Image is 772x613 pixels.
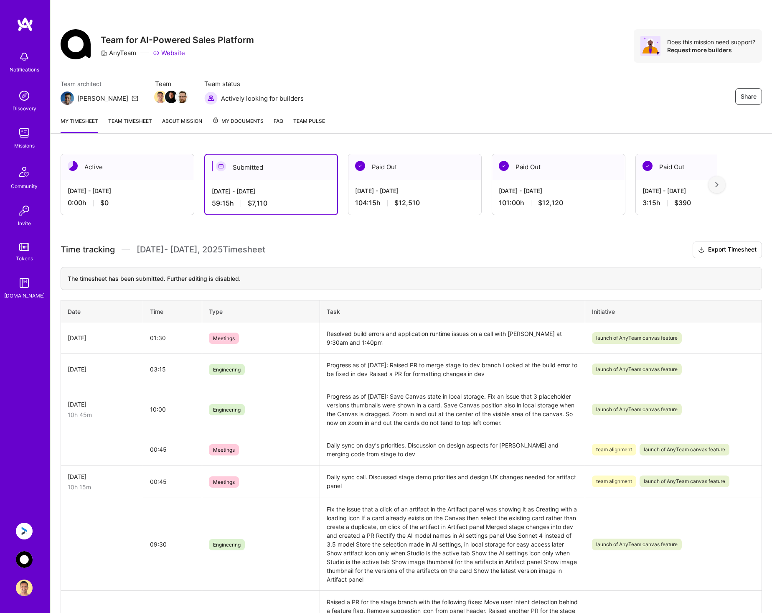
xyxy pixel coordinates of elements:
span: launch of AnyTeam canvas feature [640,476,729,487]
a: Team Pulse [293,117,325,133]
div: [DOMAIN_NAME] [4,291,45,300]
div: [DATE] - [DATE] [212,187,330,196]
img: logo [17,17,33,32]
span: team alignment [592,476,636,487]
span: Meetings [209,444,239,455]
td: Daily sync call. Discussed stage demo priorities and design UX changes needed for artifact panel [320,465,585,498]
img: teamwork [16,125,33,141]
a: Team timesheet [108,117,152,133]
div: Tokens [16,254,33,263]
span: launch of AnyTeam canvas feature [592,364,682,375]
th: Date [61,300,143,323]
td: 10:00 [143,385,202,434]
div: [DATE] [68,365,136,374]
div: [DATE] - [DATE] [68,186,187,195]
img: Paid Out [642,161,653,171]
span: $12,120 [538,198,563,207]
img: Paid Out [355,161,365,171]
img: Team Member Avatar [154,91,167,103]
button: Export Timesheet [693,242,762,258]
span: launch of AnyTeam canvas feature [640,444,729,455]
div: Active [61,154,194,180]
span: $390 [674,198,691,207]
td: Progress as of [DATE]: Raised PR to merge stage to dev branch Looked at the build error to be fix... [320,354,585,385]
div: 104:15 h [355,198,475,207]
img: Avatar [640,36,660,56]
span: $12,510 [394,198,420,207]
img: discovery [16,87,33,104]
th: Task [320,300,585,323]
div: Missions [14,141,35,150]
th: Type [202,300,320,323]
div: 59:15 h [212,199,330,208]
img: Company Logo [61,29,91,59]
a: Team Member Avatar [177,90,188,104]
span: Team status [204,79,304,88]
span: team alignment [592,444,636,455]
span: Time tracking [61,244,115,255]
img: guide book [16,275,33,291]
a: My timesheet [61,117,98,133]
img: Team Architect [61,92,74,105]
i: icon CompanyGray [101,50,107,56]
img: tokens [19,243,29,251]
a: AnyTeam: Team for AI-Powered Sales Platform [14,551,35,568]
td: 03:15 [143,354,202,385]
a: Team Member Avatar [166,90,177,104]
a: Anguleris: BIMsmart AI MVP [14,523,35,539]
img: Paid Out [499,161,509,171]
div: Discovery [13,104,36,113]
div: The timesheet has been submitted. Further editing is disabled. [61,267,762,290]
td: Daily sync on day's priorities. Discussion on design aspects for [PERSON_NAME] and merging code f... [320,434,585,465]
div: Community [11,182,38,191]
div: [DATE] - [DATE] [355,186,475,195]
img: User Avatar [16,580,33,596]
div: [PERSON_NAME] [77,94,128,103]
a: User Avatar [14,580,35,596]
img: Community [14,162,34,182]
span: Meetings [209,333,239,344]
td: 00:45 [143,465,202,498]
img: Submitted [216,161,226,171]
a: My Documents [212,117,264,133]
a: Website [153,48,185,57]
button: Share [735,88,762,105]
div: Paid Out [636,154,769,180]
img: Active [68,161,78,171]
div: AnyTeam [101,48,136,57]
img: Actively looking for builders [204,92,218,105]
div: Notifications [10,65,39,74]
div: Submitted [205,155,337,180]
div: Invite [18,219,31,228]
td: 01:30 [143,323,202,354]
div: [DATE] - [DATE] [642,186,762,195]
span: Engineering [209,364,245,375]
td: Resolved build errors and application runtime issues on a call with [PERSON_NAME] at 9:30am and 1... [320,323,585,354]
td: Progress as of [DATE]: Save Canvas state in local storage. Fix an issue that 3 placeholder versio... [320,385,585,434]
img: right [715,182,719,188]
span: launch of AnyTeam canvas feature [592,404,682,415]
i: icon Mail [132,95,138,102]
img: bell [16,48,33,65]
div: 3:15 h [642,198,762,207]
a: Team Member Avatar [155,90,166,104]
span: Share [741,92,757,101]
i: icon Download [698,246,705,254]
div: Request more builders [667,46,755,54]
td: Fix the issue that a click of an artifact in the Artifact panel was showing it as Creating with a... [320,498,585,591]
div: 10h 15m [68,483,136,491]
div: Does this mission need support? [667,38,755,46]
span: Engineering [209,539,245,550]
img: Anguleris: BIMsmart AI MVP [16,523,33,539]
div: 10h 45m [68,410,136,419]
div: 101:00 h [499,198,618,207]
span: Meetings [209,476,239,488]
div: [DATE] [68,400,136,409]
div: 0:00 h [68,198,187,207]
span: $0 [100,198,109,207]
img: AnyTeam: Team for AI-Powered Sales Platform [16,551,33,568]
a: About Mission [162,117,202,133]
td: 00:45 [143,434,202,465]
span: Engineering [209,404,245,415]
span: My Documents [212,117,264,126]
